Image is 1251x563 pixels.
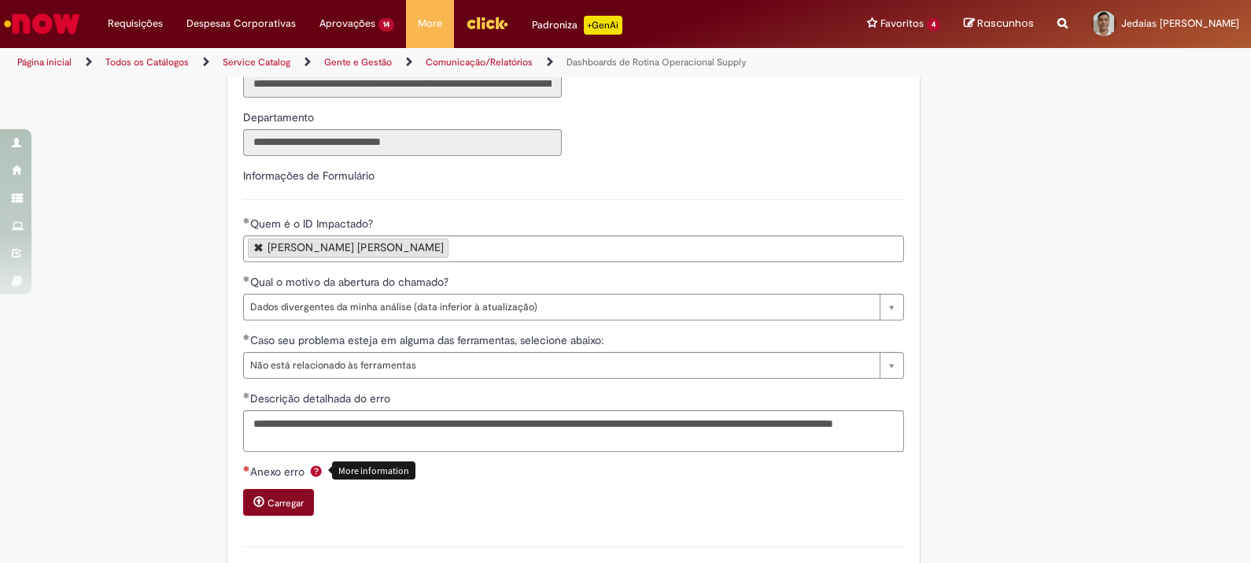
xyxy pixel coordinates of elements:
[243,110,317,124] span: Somente leitura - Departamento
[250,217,376,231] span: Quem é o ID Impactado?
[243,169,375,183] label: Informações de Formulário
[243,465,250,472] span: Necessários
[243,489,314,516] button: Carregar anexo de Anexo erro Required
[243,334,250,340] span: Obrigatório Preenchido
[17,56,72,69] a: Página inicial
[324,56,392,69] a: Gente e Gestão
[977,16,1034,31] span: Rascunhos
[243,410,904,453] textarea: Descrição detalhada do erro
[307,465,326,477] span: Ajuda para Anexo erro
[584,16,622,35] p: +GenAi
[250,294,872,320] span: Dados divergentes da minha análise (data inferior à atualização)
[268,242,444,253] div: [PERSON_NAME] [PERSON_NAME]
[108,16,163,31] span: Requisições
[250,465,308,479] span: Anexo erro
[964,17,1034,31] a: Rascunhos
[254,242,264,252] a: Remover Thiago Gaspari Vanni de Quem é o ID Impactado?
[243,276,250,282] span: Obrigatório Preenchido
[319,16,375,31] span: Aprovações
[243,71,562,98] input: Título
[243,109,317,125] label: Somente leitura - Departamento
[532,16,622,35] div: Padroniza
[223,56,290,69] a: Service Catalog
[243,217,250,224] span: Obrigatório Preenchido
[426,56,533,69] a: Comunicação/Relatórios
[250,275,452,289] span: Qual o motivo da abertura do chamado?
[1121,17,1239,30] span: Jedaias [PERSON_NAME]
[186,16,296,31] span: Despesas Corporativas
[268,497,304,509] small: Carregar
[566,56,747,69] a: Dashboards de Rotina Operacional Supply
[105,56,189,69] a: Todos os Catálogos
[250,333,607,347] span: Caso seu problema esteja em alguma das ferramentas, selecione abaixo:
[418,16,442,31] span: More
[927,18,940,31] span: 4
[243,129,562,156] input: Departamento
[378,18,394,31] span: 14
[2,8,83,39] img: ServiceNow
[250,391,393,406] span: Descrição detalhada do erro
[466,11,508,35] img: click_logo_yellow_360x200.png
[12,48,822,77] ul: Trilhas de página
[880,16,924,31] span: Favoritos
[243,392,250,398] span: Obrigatório Preenchido
[332,461,415,480] div: More information
[250,353,872,378] span: Não está relacionado às ferramentas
